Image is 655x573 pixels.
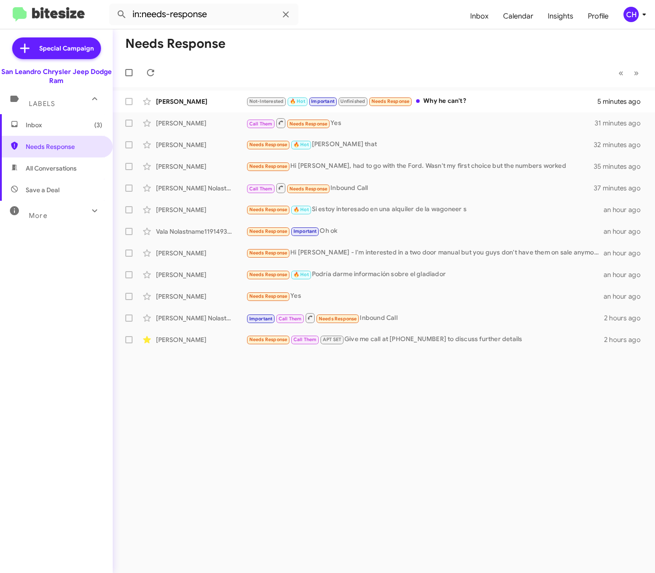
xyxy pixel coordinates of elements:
span: Needs Response [249,272,288,277]
div: [PERSON_NAME] Nolastname120289962 [156,314,246,323]
div: an hour ago [604,249,648,258]
span: More [29,212,47,220]
span: Needs Response [249,142,288,148]
span: Needs Response [289,186,328,192]
div: 32 minutes ago [594,140,648,149]
span: Call Them [249,121,273,127]
span: Needs Response [371,98,410,104]
div: an hour ago [604,270,648,279]
span: Needs Response [249,207,288,213]
div: Yes [246,291,604,301]
div: Si estoy interesado en una alquiler de la wagoneer s [246,204,604,215]
a: Insights [540,3,581,29]
span: Needs Response [249,163,288,169]
span: Needs Response [249,293,288,299]
span: Important [293,228,317,234]
span: Needs Response [249,337,288,342]
div: CH [623,7,639,22]
span: All Conversations [26,164,77,173]
div: 37 minutes ago [594,184,648,193]
nav: Page navigation example [614,64,644,82]
div: Hi [PERSON_NAME] - I'm interested in a two door manual but you guys don't have them on sale anymo... [246,248,604,258]
div: Yes [246,117,595,129]
a: Special Campaign [12,37,101,59]
div: an hour ago [604,205,648,214]
span: Unfinished [340,98,365,104]
button: Next [628,64,644,82]
div: [PERSON_NAME] [156,119,246,128]
span: Needs Response [319,316,357,322]
div: [PERSON_NAME] [156,162,246,171]
div: an hour ago [604,292,648,301]
span: Labels [29,100,55,108]
span: 🔥 Hot [293,207,309,213]
div: Oh ok [246,226,604,236]
span: Not-Interested [249,98,284,104]
div: Podría darme información sobre el gladiador [246,269,604,280]
span: 🔥 Hot [290,98,305,104]
span: Inbox [26,120,102,129]
div: [PERSON_NAME] [156,140,246,149]
a: Profile [581,3,616,29]
span: APT SET [323,337,341,342]
div: [PERSON_NAME] Nolastname117713434 [156,184,246,193]
div: 2 hours ago [604,335,648,344]
span: (3) [94,120,102,129]
div: [PERSON_NAME] that [246,139,594,150]
span: Special Campaign [39,44,94,53]
div: Give me call at [PHONE_NUMBER] to discuss further details [246,334,604,345]
a: Calendar [496,3,540,29]
h1: Needs Response [125,37,225,51]
span: Important [311,98,334,104]
div: an hour ago [604,227,648,236]
div: [PERSON_NAME] [156,270,246,279]
span: 🔥 Hot [293,142,309,148]
span: Call Them [279,316,302,322]
div: 35 minutes ago [594,162,648,171]
span: Call Them [249,186,273,192]
div: [PERSON_NAME] [156,249,246,258]
div: Why he can't? [246,96,597,106]
span: Needs Response [249,228,288,234]
span: Needs Response [249,250,288,256]
div: Hi [PERSON_NAME], had to go with the Ford. Wasn't my first choice but the numbers worked [246,161,594,171]
div: Inbound Call [246,182,594,194]
div: [PERSON_NAME] [156,205,246,214]
div: [PERSON_NAME] [156,292,246,301]
div: 2 hours ago [604,314,648,323]
button: CH [616,7,645,22]
button: Previous [613,64,629,82]
span: « [618,67,623,79]
div: 31 minutes ago [595,119,648,128]
span: Important [249,316,273,322]
span: Needs Response [26,142,102,151]
span: Save a Deal [26,185,60,194]
input: Search [109,4,298,25]
span: » [634,67,639,79]
span: Call Them [293,337,317,342]
span: Needs Response [289,121,328,127]
div: [PERSON_NAME] [156,97,246,106]
div: Vala Nolastname119149348 [156,227,246,236]
span: 🔥 Hot [293,272,309,277]
div: 5 minutes ago [597,97,648,106]
div: Inbound Call [246,312,604,323]
a: Inbox [463,3,496,29]
div: [PERSON_NAME] [156,335,246,344]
